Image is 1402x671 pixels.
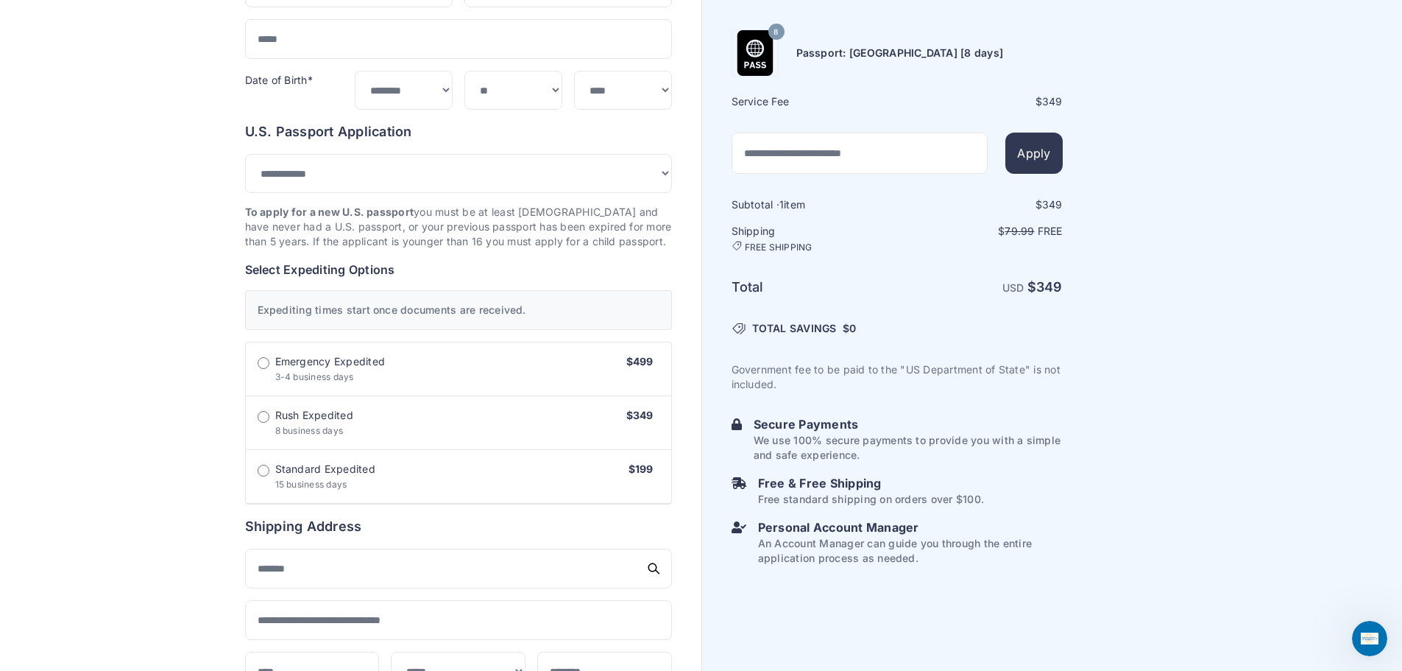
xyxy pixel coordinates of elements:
[732,224,896,253] h6: Shipping
[626,355,654,368] span: $499
[1027,279,1063,295] strong: $
[752,321,837,336] span: TOTAL SAVINGS
[1005,225,1034,237] span: 79.99
[1042,198,1063,211] span: 349
[275,408,353,423] span: Rush Expedited
[1036,279,1063,295] span: 349
[754,433,1063,463] p: We use 100% secure payments to provide you with a simple and safe experience.
[1005,133,1062,174] button: Apply
[843,321,857,336] span: $
[275,354,386,369] span: Emergency Expedited
[745,242,812,253] span: FREE SHIPPING
[732,277,896,298] h6: Total
[1042,95,1063,108] span: 349
[732,362,1063,392] p: Government fee to be paid to the "US Department of State" is not included.
[275,371,354,382] span: 3-4 business days
[899,94,1063,109] div: $
[245,74,313,86] label: Date of Birth*
[773,22,778,41] span: 8
[732,197,896,212] h6: Subtotal · item
[275,462,375,477] span: Standard Expedited
[245,290,672,330] div: Expediting times start once documents are received.
[1002,281,1024,294] span: USD
[796,46,1004,60] h6: Passport: [GEOGRAPHIC_DATA] [8 days]
[245,205,672,249] p: you must be at least [DEMOGRAPHIC_DATA] and have never had a U.S. passport, or your previous pass...
[899,224,1063,239] p: $
[754,415,1063,433] h6: Secure Payments
[245,516,672,537] h6: Shipping Address
[732,30,778,76] img: Product Name
[849,322,856,334] span: 0
[732,94,896,109] h6: Service Fee
[629,463,654,475] span: $199
[779,198,784,211] span: 1
[758,474,984,492] h6: Free & Free Shipping
[899,197,1063,212] div: $
[1352,621,1387,656] iframe: Intercom live chat
[758,519,1063,536] h6: Personal Account Manager
[245,261,672,278] h6: Select Expediting Options
[626,409,654,421] span: $349
[245,205,414,218] strong: To apply for a new U.S. passport
[275,425,344,436] span: 8 business days
[758,536,1063,566] p: An Account Manager can guide you through the entire application process as needed.
[275,479,347,490] span: 15 business days
[758,492,984,507] p: Free standard shipping on orders over $100.
[245,122,672,142] h6: U.S. Passport Application
[1038,225,1063,237] span: Free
